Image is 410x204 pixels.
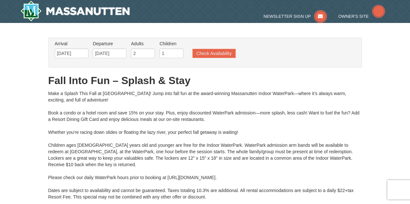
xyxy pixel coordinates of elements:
a: Massanutten Resort [20,1,130,21]
button: Check Availability [193,49,236,58]
h1: Fall Into Fun – Splash & Stay [48,74,362,87]
label: Children [159,40,183,47]
label: Departure [93,40,126,47]
img: Massanutten Resort Logo [20,1,130,21]
a: Newsletter Sign Up [264,14,327,19]
span: Newsletter Sign Up [264,14,311,19]
span: Owner's Site [338,14,369,19]
a: Owner's Site [338,14,385,19]
label: Arrival [55,40,88,47]
label: Adults [131,40,155,47]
